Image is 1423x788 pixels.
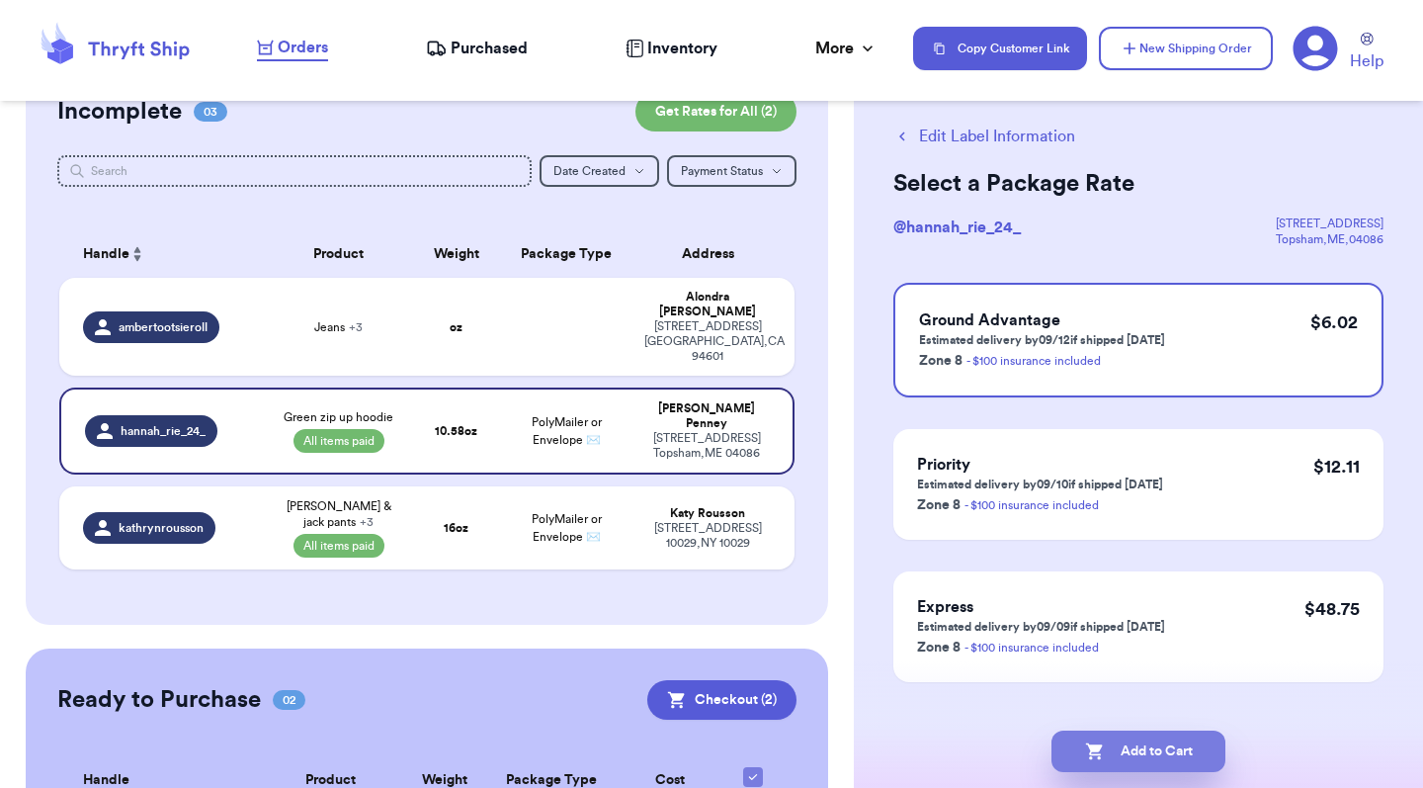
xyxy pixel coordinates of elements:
[426,37,528,60] a: Purchased
[412,230,500,278] th: Weight
[1310,308,1358,336] p: $ 6.02
[644,401,769,431] div: [PERSON_NAME] Penney
[540,155,659,187] button: Date Created
[83,244,129,265] span: Handle
[815,37,878,60] div: More
[681,165,763,177] span: Payment Status
[450,321,462,333] strong: oz
[1350,33,1383,73] a: Help
[314,319,363,335] span: Jeans
[57,155,532,187] input: Search
[626,37,717,60] a: Inventory
[1051,731,1225,772] button: Add to Cart
[893,168,1383,200] h2: Select a Package Rate
[278,36,328,59] span: Orders
[293,429,384,453] span: All items paid
[917,599,973,615] span: Express
[273,690,305,710] span: 02
[919,312,1060,328] span: Ground Advantage
[129,242,145,266] button: Sort ascending
[917,619,1165,635] p: Estimated delivery by 09/09 if shipped [DATE]
[913,27,1087,70] button: Copy Customer Link
[644,431,769,461] div: [STREET_ADDRESS] Topsham , ME 04086
[265,230,412,278] th: Product
[919,354,963,368] span: Zone 8
[1099,27,1273,70] button: New Shipping Order
[119,520,204,536] span: kathrynrousson
[293,534,384,558] span: All items paid
[644,521,771,551] div: [STREET_ADDRESS] 10029 , NY 10029
[635,92,796,131] button: Get Rates for All (2)
[964,642,1099,654] a: - $100 insurance included
[57,96,182,128] h2: Incomplete
[500,230,632,278] th: Package Type
[964,499,1099,511] a: - $100 insurance included
[257,36,328,61] a: Orders
[644,506,771,521] div: Katy Rousson
[360,516,374,528] span: + 3
[644,290,771,319] div: Alondra [PERSON_NAME]
[667,155,796,187] button: Payment Status
[553,165,626,177] span: Date Created
[284,409,393,425] span: Green zip up hoodie
[893,219,1021,235] span: @ hannah_rie_24_
[1350,49,1383,73] span: Help
[919,332,1165,348] p: Estimated delivery by 09/12 if shipped [DATE]
[57,684,261,716] h2: Ready to Purchase
[349,321,363,333] span: + 3
[451,37,528,60] span: Purchased
[966,355,1101,367] a: - $100 insurance included
[1304,595,1360,623] p: $ 48.75
[917,498,961,512] span: Zone 8
[644,319,771,364] div: [STREET_ADDRESS] [GEOGRAPHIC_DATA] , CA 94601
[647,37,717,60] span: Inventory
[435,425,477,437] strong: 10.58 oz
[1313,453,1360,481] p: $ 12.11
[917,641,961,655] span: Zone 8
[1276,216,1383,231] div: [STREET_ADDRESS]
[1276,231,1383,247] div: Topsham , ME , 04086
[532,513,602,543] span: PolyMailer or Envelope ✉️
[277,498,400,530] span: [PERSON_NAME] & jack pants
[444,522,468,534] strong: 16 oz
[632,230,795,278] th: Address
[917,457,970,473] span: Priority
[119,319,208,335] span: ambertootsieroll
[194,102,227,122] span: 03
[893,125,1075,148] button: Edit Label Information
[647,680,796,720] button: Checkout (2)
[121,423,206,439] span: hannah_rie_24_
[532,416,602,446] span: PolyMailer or Envelope ✉️
[917,477,1163,492] p: Estimated delivery by 09/10 if shipped [DATE]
